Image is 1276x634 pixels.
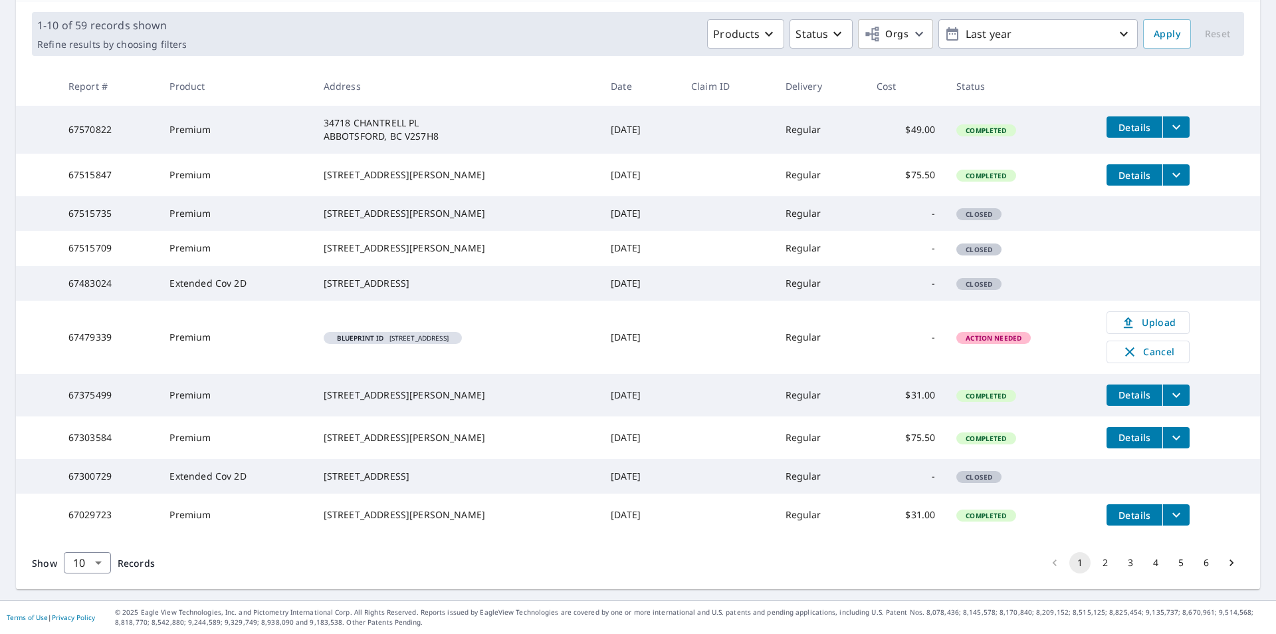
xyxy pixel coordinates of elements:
[681,67,775,106] th: Claim ID
[7,613,95,621] p: |
[1107,427,1162,448] button: detailsBtn-67303584
[958,391,1014,400] span: Completed
[324,277,589,290] div: [STREET_ADDRESS]
[1145,552,1166,573] button: Go to page 4
[1154,26,1180,43] span: Apply
[958,126,1014,135] span: Completed
[866,301,946,374] td: -
[775,301,866,374] td: Regular
[775,416,866,459] td: Regular
[1143,19,1191,49] button: Apply
[790,19,853,49] button: Status
[159,266,312,301] td: Extended Cov 2D
[600,154,681,196] td: [DATE]
[1120,344,1176,360] span: Cancel
[775,494,866,536] td: Regular
[866,416,946,459] td: $75.50
[1162,385,1190,406] button: filesDropdownBtn-67375499
[159,196,312,231] td: Premium
[58,459,159,494] td: 67300729
[58,374,159,416] td: 67375499
[775,266,866,301] td: Regular
[775,106,866,154] td: Regular
[866,494,946,536] td: $31.00
[58,231,159,265] td: 67515709
[775,459,866,494] td: Regular
[1162,164,1190,186] button: filesDropdownBtn-67515847
[1107,385,1162,406] button: detailsBtn-67375499
[37,39,187,51] p: Refine results by choosing filters
[1162,427,1190,448] button: filesDropdownBtn-67303584
[324,241,589,255] div: [STREET_ADDRESS][PERSON_NAME]
[600,494,681,536] td: [DATE]
[1115,431,1154,444] span: Details
[329,335,457,341] span: [STREET_ADDRESS]
[1095,552,1116,573] button: Go to page 2
[58,154,159,196] td: 67515847
[58,301,159,374] td: 67479339
[960,23,1116,46] p: Last year
[324,508,589,522] div: [STREET_ADDRESS][PERSON_NAME]
[866,196,946,231] td: -
[1115,169,1154,182] span: Details
[775,196,866,231] td: Regular
[1115,389,1154,401] span: Details
[1069,552,1091,573] button: page 1
[946,67,1096,106] th: Status
[1196,552,1217,573] button: Go to page 6
[159,154,312,196] td: Premium
[600,106,681,154] td: [DATE]
[313,67,600,106] th: Address
[600,266,681,301] td: [DATE]
[600,67,681,106] th: Date
[713,26,760,42] p: Products
[1115,315,1181,331] span: Upload
[32,557,57,569] span: Show
[159,459,312,494] td: Extended Cov 2D
[858,19,933,49] button: Orgs
[159,374,312,416] td: Premium
[58,266,159,301] td: 67483024
[37,17,187,33] p: 1-10 of 59 records shown
[866,67,946,106] th: Cost
[1107,504,1162,526] button: detailsBtn-67029723
[600,301,681,374] td: [DATE]
[58,67,159,106] th: Report #
[958,333,1029,343] span: Action Needed
[958,210,1000,219] span: Closed
[58,416,159,459] td: 67303584
[324,470,589,483] div: [STREET_ADDRESS]
[866,266,946,301] td: -
[324,116,589,143] div: 34718 CHANTRELL PL ABBOTSFORD, BC V2S7H8
[938,19,1138,49] button: Last year
[1221,552,1242,573] button: Go to next page
[159,494,312,536] td: Premium
[1162,504,1190,526] button: filesDropdownBtn-67029723
[866,106,946,154] td: $49.00
[1042,552,1244,573] nav: pagination navigation
[337,335,384,341] em: Blueprint ID
[58,196,159,231] td: 67515735
[958,472,1000,482] span: Closed
[707,19,784,49] button: Products
[958,511,1014,520] span: Completed
[600,231,681,265] td: [DATE]
[159,67,312,106] th: Product
[600,374,681,416] td: [DATE]
[958,245,1000,254] span: Closed
[1170,552,1192,573] button: Go to page 5
[115,607,1269,627] p: © 2025 Eagle View Technologies, Inc. and Pictometry International Corp. All Rights Reserved. Repo...
[866,154,946,196] td: $75.50
[1107,116,1162,138] button: detailsBtn-67570822
[600,196,681,231] td: [DATE]
[1107,311,1190,334] a: Upload
[324,389,589,402] div: [STREET_ADDRESS][PERSON_NAME]
[324,431,589,444] div: [STREET_ADDRESS][PERSON_NAME]
[159,106,312,154] td: Premium
[1120,552,1141,573] button: Go to page 3
[775,154,866,196] td: Regular
[600,459,681,494] td: [DATE]
[52,613,95,622] a: Privacy Policy
[159,231,312,265] td: Premium
[7,613,48,622] a: Terms of Use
